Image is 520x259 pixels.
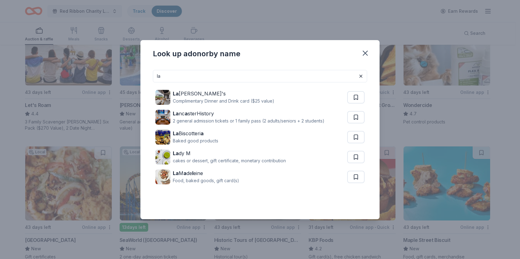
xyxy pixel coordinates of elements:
[173,110,324,117] div: nc sterHistory
[155,169,170,184] img: Image for La Madeleine
[173,150,286,157] div: dy M
[155,110,170,125] img: Image for LancasterHistory
[173,90,179,97] strong: La
[201,130,204,136] strong: a
[153,49,240,59] div: Look up a donor by name
[173,97,274,105] div: Complimentary Dinner and Drink card ($25 value)
[173,150,179,156] strong: La
[173,169,239,177] div: M de eine
[173,170,179,176] strong: La
[173,90,274,97] div: [PERSON_NAME]'s
[155,90,170,105] img: Image for Landry's
[173,137,218,145] div: Baked good products
[173,110,179,117] strong: La
[173,130,179,136] strong: La
[153,70,367,82] input: Search
[155,130,170,145] img: Image for La Biscotteria
[173,177,239,184] div: Food, baked goods, gift card(s)
[155,150,170,164] img: Image for Lady M
[173,130,218,137] div: Biscotteri
[173,157,286,164] div: cakes or dessert, gift certificate, monetary contribution
[173,117,324,125] div: 2 general admission tickets or 1 family pass (2 adults/seniors + 2 students)
[185,110,188,117] strong: a
[192,170,193,176] strong: l
[183,170,187,176] strong: a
